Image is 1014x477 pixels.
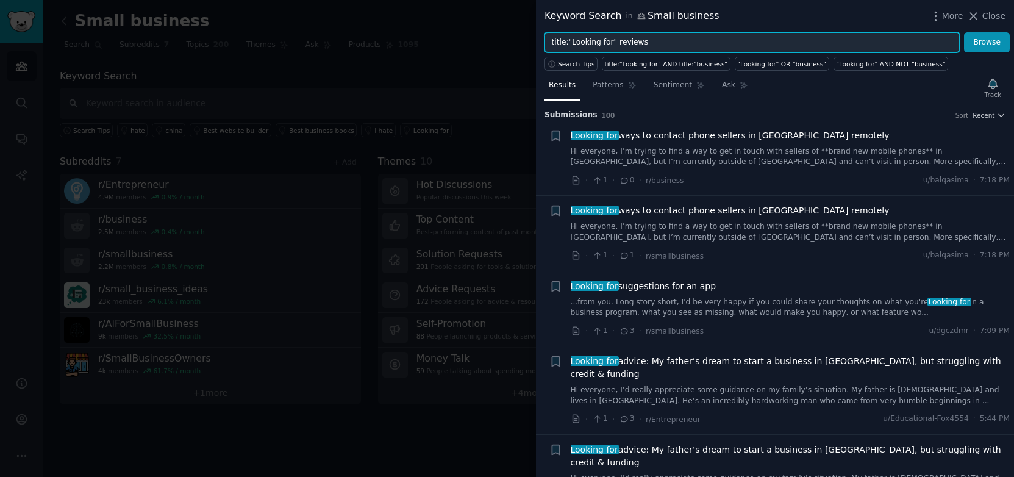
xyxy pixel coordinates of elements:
span: · [612,413,615,426]
span: · [585,413,588,426]
span: Looking for [569,206,619,215]
span: Search Tips [558,60,595,68]
span: 3 [619,414,634,425]
span: · [639,174,641,187]
span: 7:18 PM [980,175,1010,186]
span: 1 [619,250,634,261]
div: "Looking for" OR "business" [737,60,826,68]
span: · [973,326,976,337]
span: 5:44 PM [980,414,1010,425]
span: Looking for [569,356,619,366]
a: "Looking for" OR "business" [735,57,829,71]
div: title:"Looking for" AND title:"business" [605,60,728,68]
a: ...from you. Long story short, I'd be very happy if you could share your thoughts on what you'reL... [571,297,1010,318]
span: r/smallbusiness [646,327,704,335]
a: Hi everyone, I’m trying to find a way to get in touch with sellers of **brand new mobile phones**... [571,146,1010,168]
span: Results [549,80,576,91]
button: Browse [964,32,1010,53]
span: suggestions for an app [571,280,716,293]
a: Looking forsuggestions for an app [571,280,716,293]
span: · [639,249,641,262]
span: Looking for [569,281,619,291]
span: 7:09 PM [980,326,1010,337]
span: · [639,413,641,426]
span: Ask [722,80,735,91]
span: Looking for [927,298,971,306]
span: · [585,325,588,337]
span: · [973,175,976,186]
span: in [626,11,632,22]
span: · [585,174,588,187]
span: · [973,250,976,261]
span: 1 [592,250,607,261]
a: Looking foradvice: My father’s dream to start a business in [GEOGRAPHIC_DATA], but struggling wit... [571,443,1010,469]
span: More [942,10,963,23]
a: title:"Looking for" AND title:"business" [602,57,730,71]
button: More [929,10,963,23]
span: 1 [592,326,607,337]
div: Keyword Search Small business [544,9,719,24]
div: "Looking for" AND NOT "business" [836,60,945,68]
span: ways to contact phone sellers in [GEOGRAPHIC_DATA] remotely [571,129,890,142]
span: · [612,325,615,337]
span: Patterns [593,80,623,91]
span: 100 [602,112,615,119]
input: Try a keyword related to your business [544,32,960,53]
a: Sentiment [649,76,709,101]
span: Recent [973,111,994,120]
span: advice: My father’s dream to start a business in [GEOGRAPHIC_DATA], but struggling with credit & ... [571,355,1010,381]
span: Looking for [569,445,619,454]
span: r/business [646,176,684,185]
a: Looking forways to contact phone sellers in [GEOGRAPHIC_DATA] remotely [571,129,890,142]
span: · [639,325,641,337]
span: advice: My father’s dream to start a business in [GEOGRAPHIC_DATA], but struggling with credit & ... [571,443,1010,469]
button: Recent [973,111,1005,120]
a: "Looking for" AND NOT "business" [834,57,948,71]
span: · [612,174,615,187]
a: Patterns [588,76,640,101]
span: · [973,414,976,425]
span: 1 [592,414,607,425]
a: Hi everyone, I’d really appreciate some guidance on my family’s situation. My father is [DEMOGRAP... [571,385,1010,406]
a: Looking forways to contact phone sellers in [GEOGRAPHIC_DATA] remotely [571,204,890,217]
button: Close [967,10,1005,23]
a: Results [544,76,580,101]
span: 1 [592,175,607,186]
span: r/Entrepreneur [646,415,701,424]
span: u/balqasima [923,250,969,261]
span: r/smallbusiness [646,252,704,260]
span: Looking for [569,131,619,140]
a: Hi everyone, I’m trying to find a way to get in touch with sellers of **brand new mobile phones**... [571,221,1010,243]
span: · [585,249,588,262]
span: Submission s [544,110,598,121]
span: u/Educational-Fox4554 [883,414,968,425]
span: Close [982,10,1005,23]
span: u/balqasima [923,175,969,186]
span: Sentiment [654,80,692,91]
a: Looking foradvice: My father’s dream to start a business in [GEOGRAPHIC_DATA], but struggling wit... [571,355,1010,381]
a: Ask [718,76,752,101]
span: · [612,249,615,262]
span: ways to contact phone sellers in [GEOGRAPHIC_DATA] remotely [571,204,890,217]
span: 3 [619,326,634,337]
span: 7:18 PM [980,250,1010,261]
button: Search Tips [544,57,598,71]
span: u/dgczdmr [929,326,968,337]
div: Sort [955,111,969,120]
span: 0 [619,175,634,186]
